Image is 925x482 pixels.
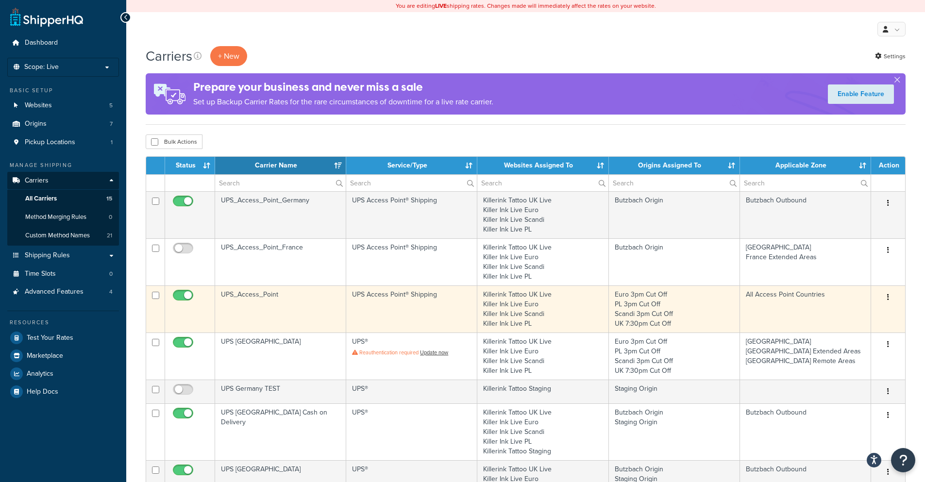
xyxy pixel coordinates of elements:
li: Websites [7,97,119,115]
a: Update now [420,349,448,356]
td: Killerink Tattoo UK Live Killer Ink Live Euro Killer Ink Live Scandi Killer Ink Live PL [477,191,608,238]
td: UPS® [346,403,477,460]
th: Action [871,157,905,174]
div: Manage Shipping [7,161,119,169]
button: Bulk Actions [146,134,202,149]
a: All Carriers 15 [7,190,119,208]
li: Origins [7,115,119,133]
li: Carriers [7,172,119,246]
div: Resources [7,318,119,327]
div: Basic Setup [7,86,119,95]
th: Applicable Zone: activate to sort column ascending [740,157,871,174]
a: Advanced Features 4 [7,283,119,301]
span: All Carriers [25,195,57,203]
td: UPS® [346,332,477,380]
span: Pickup Locations [25,138,75,147]
th: Status: activate to sort column ascending [165,157,215,174]
th: Origins Assigned To: activate to sort column ascending [609,157,740,174]
a: Marketplace [7,347,119,365]
a: Settings [875,50,906,63]
th: Websites Assigned To: activate to sort column ascending [477,157,608,174]
li: Time Slots [7,265,119,283]
td: UPS [GEOGRAPHIC_DATA] [215,332,346,380]
span: 7 [110,120,113,128]
td: UPS® [346,380,477,403]
a: Carriers [7,172,119,190]
a: Dashboard [7,34,119,52]
span: 15 [106,195,112,203]
th: Service/Type: activate to sort column ascending [346,157,477,174]
li: Method Merging Rules [7,208,119,226]
input: Search [609,175,740,191]
span: Advanced Features [25,288,84,296]
span: Carriers [25,177,49,185]
span: Origins [25,120,47,128]
input: Search [740,175,871,191]
td: Killerink Tattoo UK Live Killer Ink Live Euro Killer Ink Live Scandi Killer Ink Live PL Killerink... [477,403,608,460]
td: All Access Point Countries [740,285,871,332]
span: Analytics [27,370,53,378]
a: Websites 5 [7,97,119,115]
td: Staging Origin [609,380,740,403]
td: Butzbach Origin [609,191,740,238]
th: Carrier Name: activate to sort column ascending [215,157,346,174]
td: [GEOGRAPHIC_DATA] [GEOGRAPHIC_DATA] Extended Areas [GEOGRAPHIC_DATA] Remote Areas [740,332,871,380]
a: Enable Feature [828,84,894,104]
input: Search [477,175,608,191]
td: Euro 3pm Cut Off PL 3pm Cut Off Scandi 3pm Cut Off UK 7:30pm Cut Off [609,332,740,380]
td: Killerink Tattoo Staging [477,380,608,403]
b: LIVE [435,1,447,10]
td: Killerink Tattoo UK Live Killer Ink Live Euro Killer Ink Live Scandi Killer Ink Live PL [477,332,608,380]
td: Butzbach Outbound [740,403,871,460]
span: 0 [109,270,113,278]
td: Euro 3pm Cut Off PL 3pm Cut Off Scandi 3pm Cut Off UK 7:30pm Cut Off [609,285,740,332]
a: Shipping Rules [7,247,119,265]
span: Scope: Live [24,63,59,71]
a: Analytics [7,365,119,382]
span: Test Your Rates [27,334,73,342]
a: Origins 7 [7,115,119,133]
td: UPS Germany TEST [215,380,346,403]
span: Reauthentication required [359,349,419,356]
a: Help Docs [7,383,119,400]
span: Custom Method Names [25,232,90,240]
span: 4 [109,288,113,296]
td: Killerink Tattoo UK Live Killer Ink Live Euro Killer Ink Live Scandi Killer Ink Live PL [477,238,608,285]
a: Time Slots 0 [7,265,119,283]
td: Butzbach Outbound [740,191,871,238]
td: Butzbach Origin Staging Origin [609,403,740,460]
span: 5 [109,101,113,110]
h1: Carriers [146,47,192,66]
span: 1 [111,138,113,147]
span: Help Docs [27,388,58,396]
h4: Prepare your business and never miss a sale [193,79,493,95]
span: Shipping Rules [25,251,70,260]
button: Open Resource Center [891,448,915,472]
input: Search [215,175,346,191]
span: 21 [107,232,112,240]
a: Method Merging Rules 0 [7,208,119,226]
td: Butzbach Origin [609,238,740,285]
td: [GEOGRAPHIC_DATA] France Extended Areas [740,238,871,285]
td: UPS [GEOGRAPHIC_DATA] Cash on Delivery [215,403,346,460]
span: Method Merging Rules [25,213,86,221]
span: Marketplace [27,352,63,360]
li: All Carriers [7,190,119,208]
span: Time Slots [25,270,56,278]
span: Websites [25,101,52,110]
td: UPS Access Point® Shipping [346,285,477,332]
td: UPS_Access_Point [215,285,346,332]
a: Pickup Locations 1 [7,133,119,151]
td: Killerink Tattoo UK Live Killer Ink Live Euro Killer Ink Live Scandi Killer Ink Live PL [477,285,608,332]
a: Test Your Rates [7,329,119,347]
span: 0 [109,213,112,221]
li: Advanced Features [7,283,119,301]
td: UPS_Access_Point_Germany [215,191,346,238]
input: Search [346,175,477,191]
